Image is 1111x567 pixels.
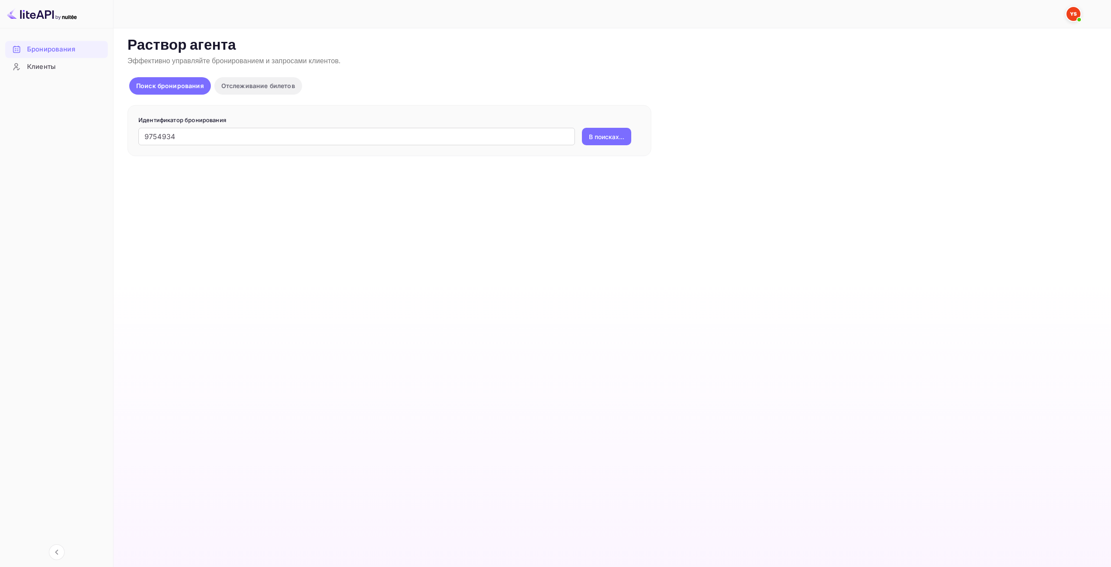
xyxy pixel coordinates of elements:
div: Бронирования [5,41,108,58]
ya-tr-span: Бронирования [27,44,75,55]
a: Бронирования [5,41,108,57]
img: Служба Поддержки Яндекса [1066,7,1080,21]
button: В поисках... [582,128,631,145]
ya-tr-span: Эффективно управляйте бронированием и запросами клиентов. [127,57,341,66]
ya-tr-span: Клиенты [27,62,55,72]
button: Свернуть навигацию [49,544,65,560]
ya-tr-span: В поисках... [589,132,624,141]
ya-tr-span: Идентификатор бронирования [138,116,226,123]
input: Введите идентификатор бронирования (например, 63782194) [138,128,575,145]
ya-tr-span: Поиск бронирования [136,82,204,89]
a: Клиенты [5,58,108,75]
img: Логотип LiteAPI [7,7,77,21]
ya-tr-span: Отслеживание билетов [221,82,295,89]
ya-tr-span: Раствор агента [127,36,236,55]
